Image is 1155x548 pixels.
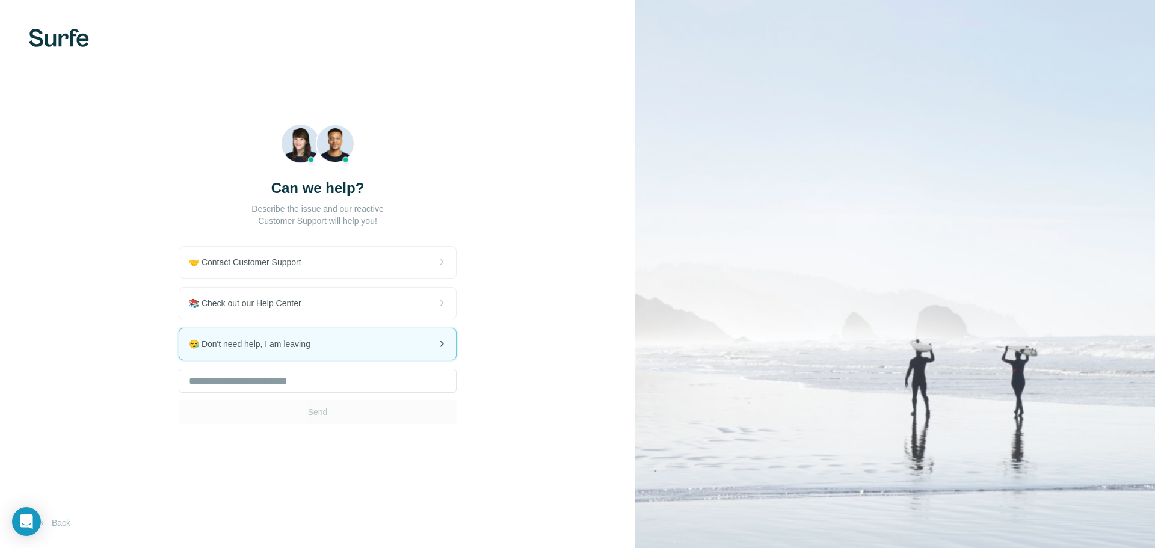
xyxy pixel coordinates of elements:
button: Back [29,512,79,534]
span: 📚 Check out our Help Center [189,297,311,309]
span: 🤝 Contact Customer Support [189,256,311,268]
span: 😪 Don't need help, I am leaving [189,338,320,350]
img: Beach Photo [281,124,355,169]
h3: Can we help? [271,179,365,198]
p: Customer Support will help you! [258,215,377,227]
p: Describe the issue and our reactive [251,203,383,215]
div: Open Intercom Messenger [12,507,41,536]
img: Surfe's logo [29,29,89,47]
